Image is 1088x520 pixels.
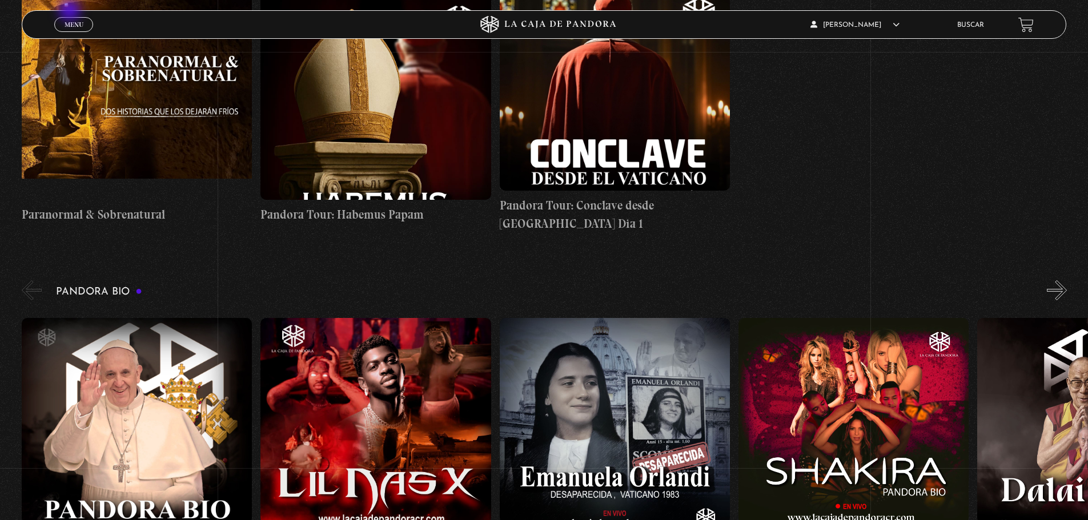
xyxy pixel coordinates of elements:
[22,280,42,300] button: Previous
[810,22,900,29] span: [PERSON_NAME]
[56,287,142,297] h3: Pandora Bio
[1047,280,1067,300] button: Next
[260,205,491,224] h4: Pandora Tour: Habemus Papam
[65,21,83,28] span: Menu
[61,31,87,39] span: Cerrar
[500,196,730,232] h4: Pandora Tour: Conclave desde [GEOGRAPHIC_DATA] Dia 1
[957,22,984,29] a: Buscar
[1018,17,1034,33] a: View your shopping cart
[22,205,252,224] h4: Paranormal & Sobrenatural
